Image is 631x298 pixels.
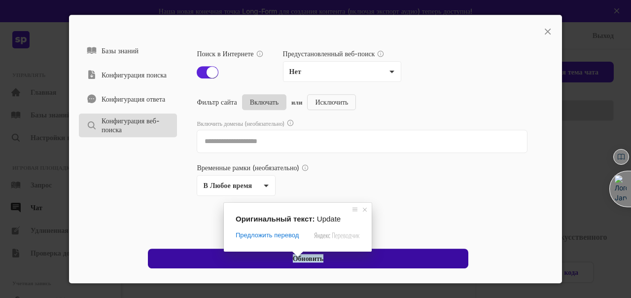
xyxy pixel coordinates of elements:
[102,71,167,79] ya-tr-span: Конфигурация поиска
[290,254,327,263] button: Обновить
[236,231,299,240] span: Предложить перевод
[197,175,276,196] div: Нет
[203,181,252,189] ya-tr-span: В Любое время
[317,215,341,223] span: Update
[283,49,375,58] ya-tr-span: Предустановленный веб-поиск
[102,116,159,134] ya-tr-span: Конфигурация веб-поиска
[236,215,315,223] span: Оригинальный текст:
[315,98,348,106] ya-tr-span: Исключить
[102,46,139,55] ya-tr-span: Базы знаний
[289,67,301,75] ya-tr-span: Нет
[197,163,299,172] ya-tr-span: Временные рамки (необязательно)
[293,254,324,262] ya-tr-span: Обновить
[283,61,401,82] div: Нет
[197,49,253,58] ya-tr-span: Поиск в Интернете
[250,98,279,106] ya-tr-span: Включать
[291,98,302,106] ya-tr-span: или
[197,120,284,127] ya-tr-span: Включить домены (необязательно)
[102,95,165,103] ya-tr-span: Конфигурация ответа
[197,98,237,106] ya-tr-span: Фильтр сайта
